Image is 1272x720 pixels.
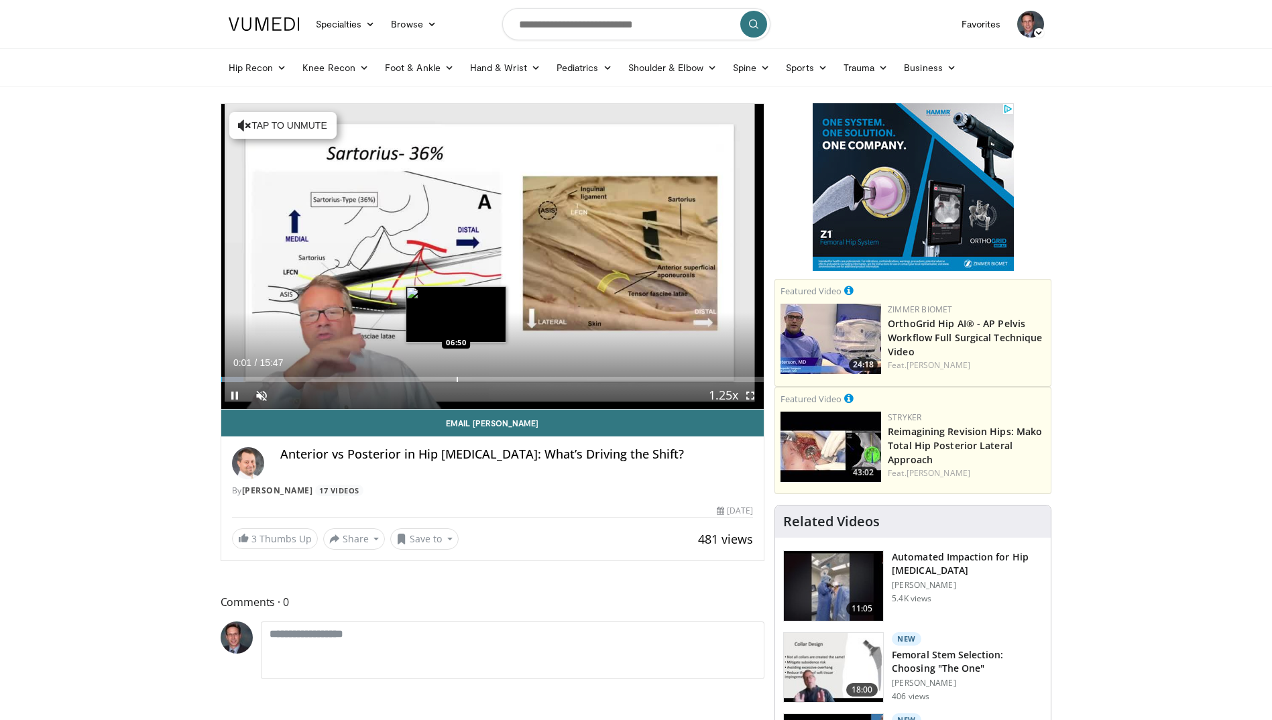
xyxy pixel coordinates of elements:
[229,17,300,31] img: VuMedi Logo
[780,285,842,297] small: Featured Video
[725,54,778,81] a: Spine
[308,11,384,38] a: Specialties
[383,11,445,38] a: Browse
[221,593,765,611] span: Comments 0
[1017,11,1044,38] img: Avatar
[221,382,248,409] button: Pause
[783,632,1043,703] a: 18:00 New Femoral Stem Selection: Choosing "The One" [PERSON_NAME] 406 views
[892,550,1043,577] h3: Automated Impaction for Hip [MEDICAL_DATA]
[620,54,725,81] a: Shoulder & Elbow
[502,8,770,40] input: Search topics, interventions
[892,648,1043,675] h3: Femoral Stem Selection: Choosing "The One"
[813,103,1014,271] iframe: Advertisement
[232,485,754,497] div: By
[846,602,878,615] span: 11:05
[221,104,764,410] video-js: Video Player
[294,54,377,81] a: Knee Recon
[251,532,257,545] span: 3
[780,412,881,482] a: 43:02
[462,54,548,81] a: Hand & Wrist
[888,467,1045,479] div: Feat.
[892,580,1043,591] p: [PERSON_NAME]
[892,632,921,646] p: New
[784,551,883,621] img: b92808f7-0bd1-4e91-936d-56efdd9aa340.150x105_q85_crop-smart_upscale.jpg
[783,550,1043,621] a: 11:05 Automated Impaction for Hip [MEDICAL_DATA] [PERSON_NAME] 5.4K views
[406,286,506,343] img: image.jpeg
[780,304,881,374] a: 24:18
[780,393,842,405] small: Featured Video
[242,485,313,496] a: [PERSON_NAME]
[232,528,318,549] a: 3 Thumbs Up
[248,382,275,409] button: Unmute
[710,382,737,409] button: Playback Rate
[221,621,253,654] img: Avatar
[717,505,753,517] div: [DATE]
[737,382,764,409] button: Fullscreen
[259,357,283,368] span: 15:47
[548,54,620,81] a: Pediatrics
[888,412,921,423] a: Stryker
[323,528,386,550] button: Share
[221,54,295,81] a: Hip Recon
[221,410,764,436] a: Email [PERSON_NAME]
[780,412,881,482] img: 6632ea9e-2a24-47c5-a9a2-6608124666dc.150x105_q85_crop-smart_upscale.jpg
[229,112,337,139] button: Tap to unmute
[907,359,970,371] a: [PERSON_NAME]
[315,485,364,496] a: 17 Videos
[835,54,897,81] a: Trauma
[783,514,880,530] h4: Related Videos
[784,633,883,703] img: e38941b5-ade7-407d-ad44-e377589d1b4e.150x105_q85_crop-smart_upscale.jpg
[780,304,881,374] img: c80c1d29-5d08-4b57-b833-2b3295cd5297.150x105_q85_crop-smart_upscale.jpg
[233,357,251,368] span: 0:01
[221,377,764,382] div: Progress Bar
[896,54,964,81] a: Business
[846,683,878,697] span: 18:00
[953,11,1009,38] a: Favorites
[892,593,931,604] p: 5.4K views
[892,691,929,702] p: 406 views
[698,531,753,547] span: 481 views
[888,359,1045,371] div: Feat.
[907,467,970,479] a: [PERSON_NAME]
[377,54,462,81] a: Foot & Ankle
[390,528,459,550] button: Save to
[849,359,878,371] span: 24:18
[888,425,1042,466] a: Reimagining Revision Hips: Mako Total Hip Posterior Lateral Approach
[778,54,835,81] a: Sports
[232,447,264,479] img: Avatar
[892,678,1043,688] p: [PERSON_NAME]
[849,467,878,479] span: 43:02
[255,357,257,368] span: /
[888,304,952,315] a: Zimmer Biomet
[888,317,1042,358] a: OrthoGrid Hip AI® - AP Pelvis Workflow Full Surgical Technique Video
[280,447,754,462] h4: Anterior vs Posterior in Hip [MEDICAL_DATA]: What’s Driving the Shift?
